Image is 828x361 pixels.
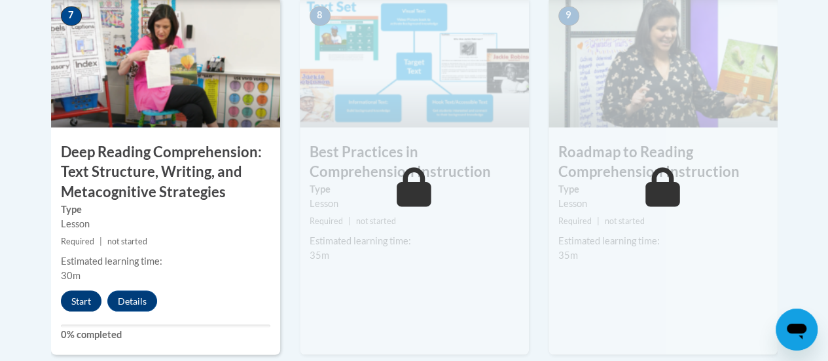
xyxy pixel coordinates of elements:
span: not started [107,236,147,246]
label: Type [61,202,270,216]
button: Start [61,290,101,311]
span: Required [310,216,343,225]
span: 30m [61,269,81,280]
div: Lesson [61,216,270,231]
span: | [348,216,351,225]
span: not started [605,216,645,225]
span: 8 [310,6,331,26]
span: 35m [310,249,329,260]
div: Lesson [310,196,519,210]
label: Type [310,181,519,196]
div: Estimated learning time: [61,254,270,268]
span: 9 [558,6,579,26]
span: not started [356,216,396,225]
span: Required [558,216,592,225]
h3: Roadmap to Reading Comprehension Instruction [549,142,778,182]
div: Estimated learning time: [310,233,519,248]
div: Estimated learning time: [558,233,768,248]
h3: Deep Reading Comprehension: Text Structure, Writing, and Metacognitive Strategies [51,142,280,202]
span: 35m [558,249,578,260]
iframe: Button to launch messaging window [776,309,818,351]
label: 0% completed [61,327,270,341]
div: Lesson [558,196,768,210]
span: Required [61,236,94,246]
button: Details [107,290,157,311]
label: Type [558,181,768,196]
h3: Best Practices in Comprehension Instruction [300,142,529,182]
span: | [597,216,600,225]
span: 7 [61,6,82,26]
span: | [99,236,102,246]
